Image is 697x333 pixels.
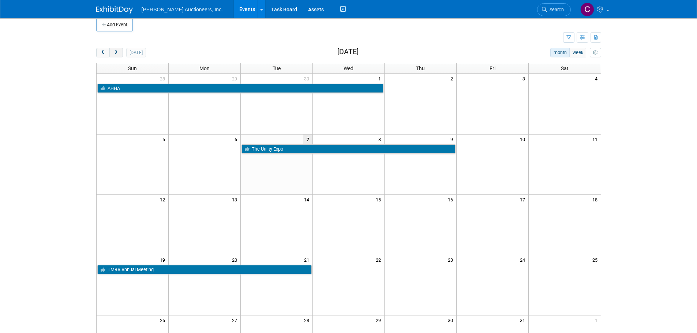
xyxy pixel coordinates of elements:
[375,315,384,325] span: 29
[450,135,456,144] span: 9
[96,18,133,31] button: Add Event
[303,195,312,204] span: 14
[234,135,240,144] span: 6
[231,195,240,204] span: 13
[162,135,168,144] span: 5
[561,65,569,71] span: Sat
[550,48,570,57] button: month
[303,315,312,325] span: 28
[537,3,571,16] a: Search
[450,74,456,83] span: 2
[519,315,528,325] span: 31
[447,315,456,325] span: 30
[592,255,601,264] span: 25
[344,65,353,71] span: Wed
[490,65,495,71] span: Fri
[303,255,312,264] span: 21
[580,3,594,16] img: Cyndi Wade
[97,84,384,93] a: AHHA
[231,255,240,264] span: 20
[128,65,137,71] span: Sun
[303,74,312,83] span: 30
[447,255,456,264] span: 23
[593,50,598,55] i: Personalize Calendar
[273,65,281,71] span: Tue
[590,48,601,57] button: myCustomButton
[109,48,123,57] button: next
[96,6,133,14] img: ExhibitDay
[519,195,528,204] span: 17
[126,48,146,57] button: [DATE]
[199,65,210,71] span: Mon
[231,315,240,325] span: 27
[378,135,384,144] span: 8
[547,7,564,12] span: Search
[592,135,601,144] span: 11
[522,74,528,83] span: 3
[303,135,312,144] span: 7
[569,48,586,57] button: week
[97,265,312,275] a: TMRA Annual Meeting
[378,74,384,83] span: 1
[447,195,456,204] span: 16
[592,195,601,204] span: 18
[375,255,384,264] span: 22
[231,74,240,83] span: 29
[594,315,601,325] span: 1
[159,255,168,264] span: 19
[142,7,223,12] span: [PERSON_NAME] Auctioneers, Inc.
[241,144,456,154] a: The Utility Expo
[159,315,168,325] span: 26
[519,135,528,144] span: 10
[159,74,168,83] span: 28
[594,74,601,83] span: 4
[519,255,528,264] span: 24
[375,195,384,204] span: 15
[416,65,425,71] span: Thu
[159,195,168,204] span: 12
[96,48,110,57] button: prev
[337,48,359,56] h2: [DATE]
